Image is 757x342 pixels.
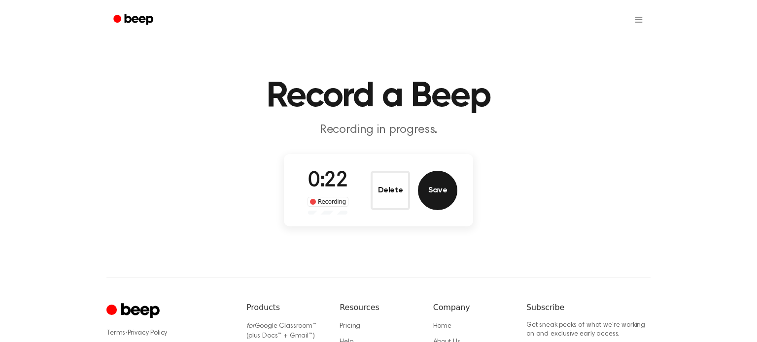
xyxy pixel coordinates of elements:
button: Delete Audio Record [371,171,410,210]
button: Save Audio Record [418,171,457,210]
h1: Record a Beep [126,79,631,114]
a: Home [433,323,451,330]
h6: Subscribe [526,302,651,313]
span: 0:22 [308,171,347,191]
a: Beep [106,10,162,30]
a: Terms [106,330,125,337]
a: Cruip [106,302,162,321]
div: Recording [308,197,348,207]
h6: Resources [340,302,417,313]
a: Pricing [340,323,360,330]
a: Privacy Policy [128,330,168,337]
button: Open menu [627,8,651,31]
p: Get sneak peeks of what we’re working on and exclusive early access. [526,321,651,339]
a: forGoogle Classroom™ (plus Docs™ + Gmail™) [246,323,316,340]
i: for [246,323,255,330]
h6: Products [246,302,324,313]
h6: Company [433,302,511,313]
p: Recording in progress. [189,122,568,138]
div: · [106,328,231,338]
